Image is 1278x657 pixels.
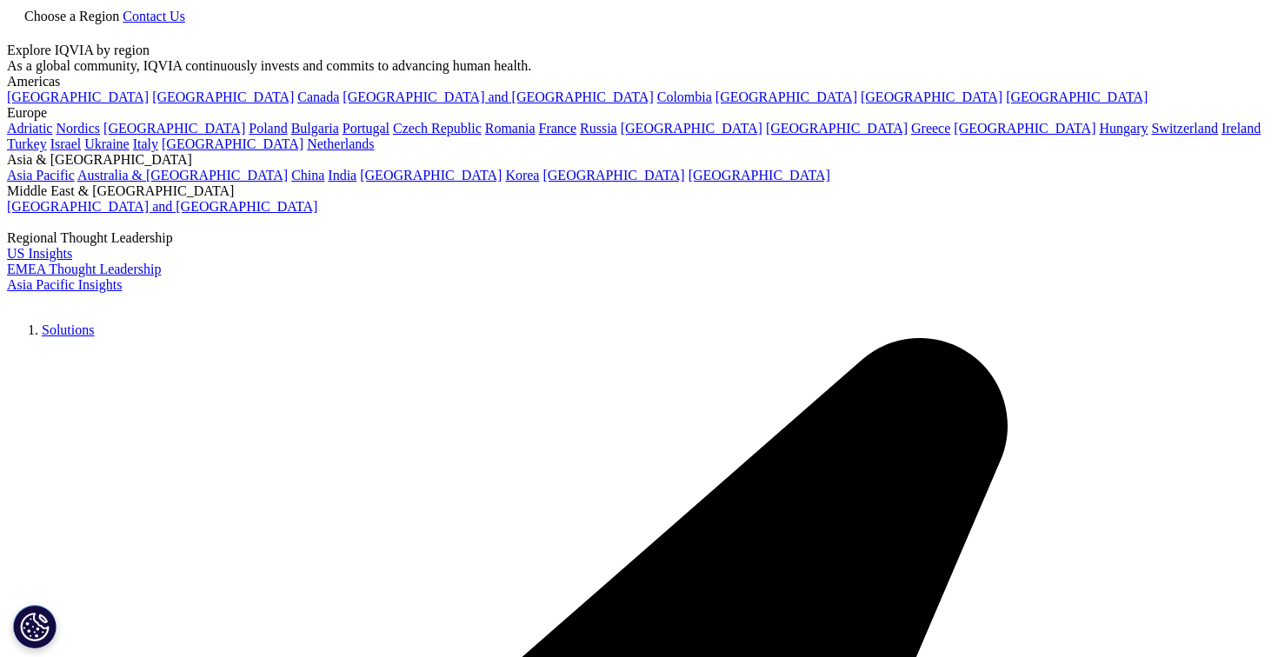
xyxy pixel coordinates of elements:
a: Nordics [56,121,100,136]
a: Netherlands [307,136,374,151]
a: Switzerland [1151,121,1217,136]
a: US Insights [7,246,72,261]
a: Hungary [1099,121,1148,136]
a: [GEOGRAPHIC_DATA] [716,90,857,104]
a: Australia & [GEOGRAPHIC_DATA] [77,168,288,182]
div: Asia & [GEOGRAPHIC_DATA] [7,152,1271,168]
a: [GEOGRAPHIC_DATA] [766,121,908,136]
a: Portugal [343,121,389,136]
a: [GEOGRAPHIC_DATA] [954,121,1095,136]
a: [GEOGRAPHIC_DATA] [152,90,294,104]
a: [GEOGRAPHIC_DATA] and [GEOGRAPHIC_DATA] [7,199,317,214]
a: Czech Republic [393,121,482,136]
a: Asia Pacific [7,168,75,182]
a: Korea [505,168,539,182]
a: Contact Us [123,9,185,23]
a: Colombia [657,90,712,104]
a: Poland [249,121,287,136]
a: Romania [485,121,536,136]
a: Russia [580,121,617,136]
a: [GEOGRAPHIC_DATA] [861,90,1002,104]
a: [GEOGRAPHIC_DATA] and [GEOGRAPHIC_DATA] [343,90,653,104]
a: Turkey [7,136,47,151]
a: [GEOGRAPHIC_DATA] [621,121,762,136]
div: Americas [7,74,1271,90]
a: France [539,121,577,136]
a: [GEOGRAPHIC_DATA] [103,121,245,136]
a: Adriatic [7,121,52,136]
a: [GEOGRAPHIC_DATA] [689,168,830,182]
a: Ukraine [84,136,130,151]
a: [GEOGRAPHIC_DATA] [162,136,303,151]
div: Europe [7,105,1271,121]
div: Middle East & [GEOGRAPHIC_DATA] [7,183,1271,199]
div: Regional Thought Leadership [7,230,1271,246]
a: Bulgaria [291,121,339,136]
a: Israel [50,136,82,151]
a: [GEOGRAPHIC_DATA] [7,90,149,104]
a: [GEOGRAPHIC_DATA] [360,168,502,182]
div: Explore IQVIA by region [7,43,1271,58]
span: Choose a Region [24,9,119,23]
a: Italy [133,136,158,151]
a: EMEA Thought Leadership [7,262,161,276]
a: Greece [911,121,950,136]
a: China [291,168,324,182]
button: Cookies Settings [13,605,57,648]
a: Ireland [1221,121,1261,136]
a: Solutions [42,322,94,337]
a: Canada [297,90,339,104]
a: India [328,168,356,182]
a: [GEOGRAPHIC_DATA] [1006,90,1148,104]
a: Asia Pacific Insights [7,277,122,292]
div: As a global community, IQVIA continuously invests and commits to advancing human health. [7,58,1271,74]
a: [GEOGRAPHIC_DATA] [542,168,684,182]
